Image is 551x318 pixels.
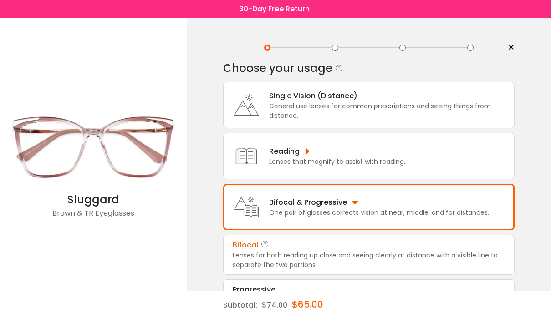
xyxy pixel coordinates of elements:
[223,59,332,77] div: Choose your usage
[233,251,505,270] div: Lenses for both reading up close and seeing clearly at distance with a visible line to separate t...
[233,240,258,251] div: Bifocal
[260,240,270,251] i: Bifocal
[269,197,489,208] div: Bifocal & Progressive
[269,90,510,101] div: Single Vision (Distance)
[269,208,489,217] div: One pair of glasses corrects vision at near, middle, and far distances.
[5,103,182,192] img: Brown Sluggard - TR Eyeglasses
[233,284,275,295] div: Progressive
[501,41,515,55] a: ×
[269,101,510,121] div: General use lenses for common prescriptions and seeing things from distance.
[269,146,405,157] div: Reading
[292,291,323,318] div: $65.00
[5,208,182,226] div: Brown & TR Eyeglasses
[5,192,182,208] div: Sluggard
[508,41,515,55] span: ×
[269,157,405,167] div: Lenses that magnify to assist with reading.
